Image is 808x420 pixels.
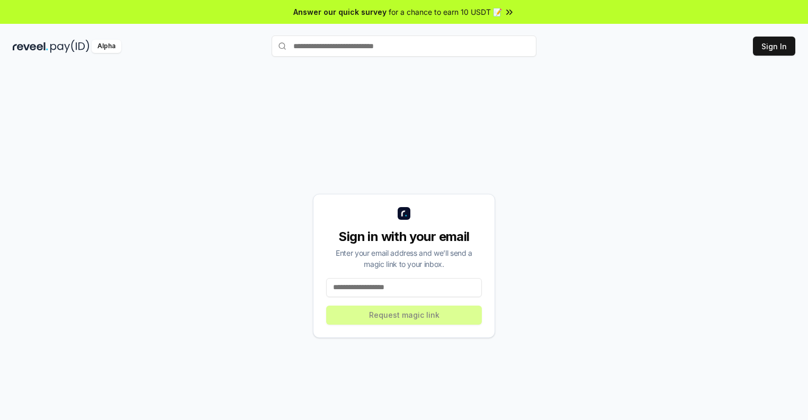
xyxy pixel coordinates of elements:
[753,37,795,56] button: Sign In
[13,40,48,53] img: reveel_dark
[398,207,410,220] img: logo_small
[50,40,89,53] img: pay_id
[92,40,121,53] div: Alpha
[389,6,502,17] span: for a chance to earn 10 USDT 📝
[326,247,482,270] div: Enter your email address and we’ll send a magic link to your inbox.
[326,228,482,245] div: Sign in with your email
[293,6,387,17] span: Answer our quick survey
